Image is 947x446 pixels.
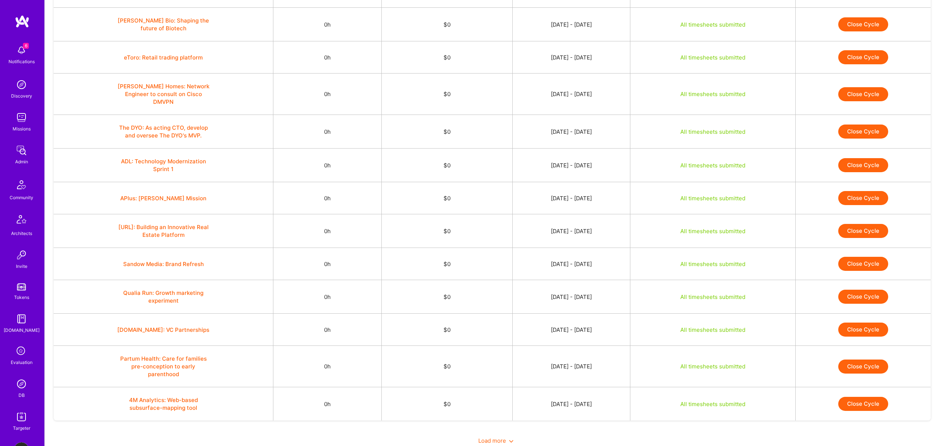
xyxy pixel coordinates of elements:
[381,8,512,41] td: $0
[273,314,381,346] td: 0h
[838,191,888,205] button: Close Cycle
[512,387,630,421] td: [DATE] - [DATE]
[273,149,381,182] td: 0h
[639,227,787,235] div: All timesheets submitted
[838,360,888,374] button: Close Cycle
[838,50,888,64] button: Close Cycle
[838,17,888,31] button: Close Cycle
[117,289,210,304] button: Qualia Run: Growth marketing experiment
[273,248,381,280] td: 0h
[117,124,210,139] button: The DYO: As acting CTO, develop and oversee The DYO's MVP.
[117,223,210,239] button: [URL]: Building an Innovative Real Estate Platform
[838,158,888,172] button: Close Cycle
[838,224,888,238] button: Close Cycle
[120,194,206,202] button: APlus: [PERSON_NAME] Mission
[478,437,513,444] span: Load more
[381,149,512,182] td: $0
[639,260,787,268] div: All timesheets submitted
[14,344,28,358] i: icon SelectionTeam
[639,400,787,408] div: All timesheets submitted
[381,115,512,149] td: $0
[381,182,512,214] td: $0
[273,41,381,74] td: 0h
[14,77,29,92] img: discovery
[117,396,210,412] button: 4M Analytics: Web-based subsurface-mapping tool
[838,125,888,139] button: Close Cycle
[381,214,512,248] td: $0
[117,157,210,173] button: ADL: Technology Modernization Sprint 1
[639,21,787,28] div: All timesheets submitted
[9,58,35,65] div: Notifications
[512,214,630,248] td: [DATE] - [DATE]
[14,377,29,391] img: Admin Search
[13,176,30,194] img: Community
[381,387,512,421] td: $0
[512,248,630,280] td: [DATE] - [DATE]
[18,391,25,399] div: DB
[512,314,630,346] td: [DATE] - [DATE]
[117,355,210,378] button: Partum Health: Care for families pre-conception to early parenthood
[639,54,787,61] div: All timesheets submitted
[273,115,381,149] td: 0h
[639,293,787,301] div: All timesheets submitted
[16,262,27,270] div: Invite
[117,326,209,334] button: [DOMAIN_NAME]: VC Partnerships
[838,323,888,337] button: Close Cycle
[13,424,30,432] div: Targeter
[13,125,31,133] div: Missions
[838,87,888,101] button: Close Cycle
[14,143,29,158] img: admin teamwork
[17,283,26,290] img: tokens
[4,326,40,334] div: [DOMAIN_NAME]
[639,326,787,334] div: All timesheets submitted
[11,229,32,237] div: Architects
[14,110,29,125] img: teamwork
[509,439,513,443] i: icon ArrowDown
[15,15,30,28] img: logo
[381,41,512,74] td: $0
[381,314,512,346] td: $0
[381,248,512,280] td: $0
[14,248,29,262] img: Invite
[273,387,381,421] td: 0h
[123,260,204,268] button: Sandow Media: Brand Refresh
[838,290,888,304] button: Close Cycle
[117,17,210,32] button: [PERSON_NAME] Bio: Shaping the future of Biotech
[14,409,29,424] img: Skill Targeter
[639,161,787,169] div: All timesheets submitted
[273,280,381,314] td: 0h
[838,397,888,411] button: Close Cycle
[838,257,888,271] button: Close Cycle
[11,92,32,100] div: Discovery
[381,346,512,387] td: $0
[512,182,630,214] td: [DATE] - [DATE]
[124,54,203,61] button: eToro: Retail trading platform
[273,214,381,248] td: 0h
[639,90,787,98] div: All timesheets submitted
[512,8,630,41] td: [DATE] - [DATE]
[14,43,29,58] img: bell
[639,194,787,202] div: All timesheets submitted
[639,128,787,136] div: All timesheets submitted
[14,293,29,301] div: Tokens
[14,311,29,326] img: guide book
[512,41,630,74] td: [DATE] - [DATE]
[23,43,29,49] span: 6
[512,74,630,115] td: [DATE] - [DATE]
[11,358,33,366] div: Evaluation
[512,280,630,314] td: [DATE] - [DATE]
[381,74,512,115] td: $0
[639,362,787,370] div: All timesheets submitted
[273,74,381,115] td: 0h
[512,115,630,149] td: [DATE] - [DATE]
[381,280,512,314] td: $0
[273,8,381,41] td: 0h
[512,149,630,182] td: [DATE] - [DATE]
[273,182,381,214] td: 0h
[273,346,381,387] td: 0h
[512,346,630,387] td: [DATE] - [DATE]
[13,212,30,229] img: Architects
[15,158,28,166] div: Admin
[10,194,33,201] div: Community
[117,82,210,106] button: [PERSON_NAME] Homes: Network Engineer to consult on Cisco DMVPN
